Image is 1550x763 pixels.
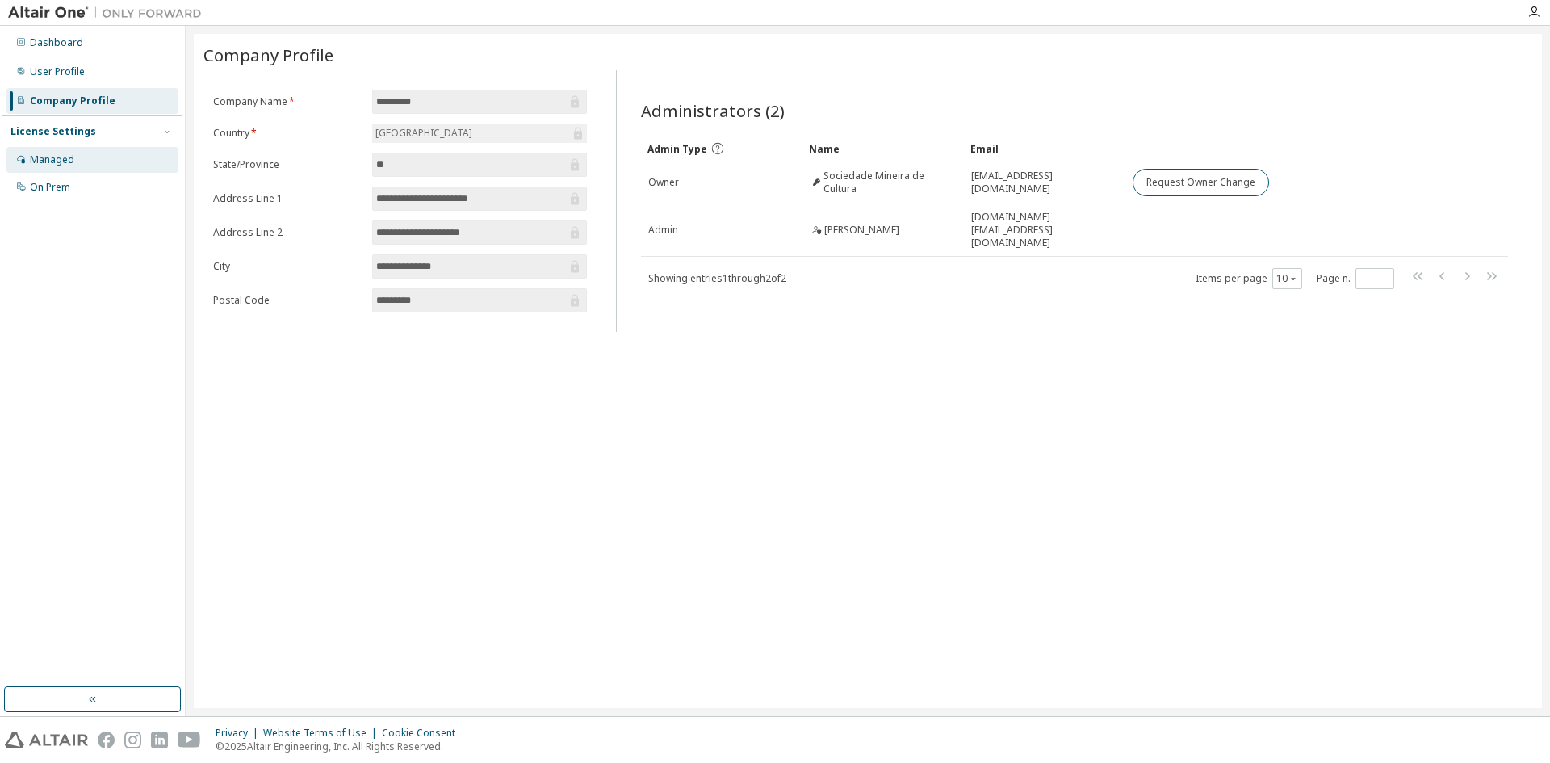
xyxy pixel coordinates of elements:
label: Postal Code [213,294,362,307]
label: State/Province [213,158,362,171]
span: Showing entries 1 through 2 of 2 [648,271,786,285]
span: Sociedade Mineira de Cultura [823,170,956,195]
div: [GEOGRAPHIC_DATA] [372,124,587,143]
div: Cookie Consent [382,727,465,740]
span: Company Profile [203,44,333,66]
span: Admin [648,224,678,237]
div: Company Profile [30,94,115,107]
label: City [213,260,362,273]
img: instagram.svg [124,732,141,748]
div: [GEOGRAPHIC_DATA] [373,124,475,142]
img: altair_logo.svg [5,732,88,748]
p: © 2025 Altair Engineering, Inc. All Rights Reserved. [216,740,465,753]
span: Items per page [1196,268,1302,289]
span: Admin Type [647,142,707,156]
span: Owner [648,176,679,189]
span: Administrators (2) [641,99,785,122]
div: Dashboard [30,36,83,49]
label: Country [213,127,362,140]
div: Name [809,136,957,161]
div: Website Terms of Use [263,727,382,740]
span: [PERSON_NAME] [824,224,899,237]
div: Email [970,136,1119,161]
div: License Settings [10,125,96,138]
span: Page n. [1317,268,1394,289]
img: facebook.svg [98,732,115,748]
label: Company Name [213,95,362,108]
span: [EMAIL_ADDRESS][DOMAIN_NAME] [971,170,1118,195]
button: Request Owner Change [1133,169,1269,196]
div: Privacy [216,727,263,740]
div: Managed [30,153,74,166]
img: linkedin.svg [151,732,168,748]
img: youtube.svg [178,732,201,748]
img: Altair One [8,5,210,21]
label: Address Line 1 [213,192,362,205]
button: 10 [1276,272,1298,285]
span: [DOMAIN_NAME][EMAIL_ADDRESS][DOMAIN_NAME] [971,211,1118,249]
div: User Profile [30,65,85,78]
label: Address Line 2 [213,226,362,239]
div: On Prem [30,181,70,194]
